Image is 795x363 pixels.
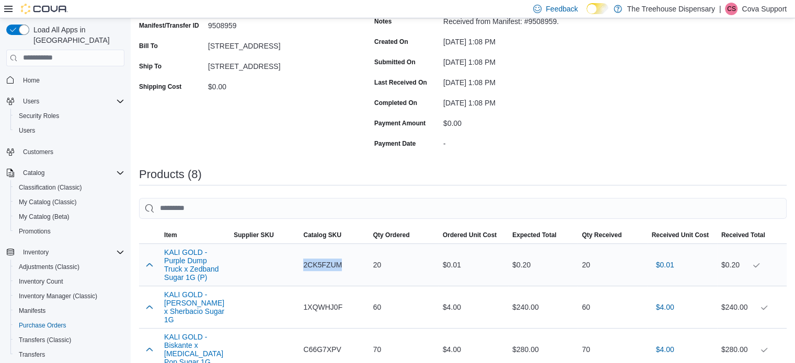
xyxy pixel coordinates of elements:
span: $4.00 [656,344,674,355]
span: Adjustments (Classic) [15,261,124,273]
span: Home [19,74,124,87]
div: 9508959 [208,17,348,30]
a: Promotions [15,225,55,238]
button: Users [2,94,129,109]
span: Inventory Manager (Classic) [15,290,124,302]
a: Customers [19,146,57,158]
input: Dark Mode [586,3,608,14]
div: 20 [578,254,647,275]
span: Inventory [19,246,124,259]
a: My Catalog (Classic) [15,196,81,208]
button: Users [10,123,129,138]
span: Promotions [15,225,124,238]
div: [STREET_ADDRESS] [208,58,348,71]
label: Notes [374,17,391,26]
span: Classification (Classic) [15,181,124,194]
button: $0.01 [652,254,678,275]
span: $0.01 [656,260,674,270]
div: $240.00 [721,301,782,313]
button: Manifests [10,303,129,318]
span: Catalog SKU [303,231,341,239]
span: Users [15,124,124,137]
a: Classification (Classic) [15,181,86,194]
span: Inventory [23,248,49,256]
button: Ordered Unit Cost [439,227,508,243]
button: KALI GOLD - Purple Dump Truck x Zedband Sugar 1G (P) [164,248,225,282]
a: Inventory Count [15,275,67,288]
button: Inventory [2,245,129,260]
span: Users [19,95,124,108]
label: Ship To [139,62,162,71]
button: Home [2,73,129,88]
label: Shipping Cost [139,83,181,91]
button: Catalog SKU [299,227,368,243]
button: Received Unit Cost [648,227,717,243]
a: Adjustments (Classic) [15,261,84,273]
button: Supplier SKU [229,227,299,243]
button: My Catalog (Beta) [10,209,129,224]
span: Classification (Classic) [19,183,82,192]
div: 20 [369,254,439,275]
span: Transfers [15,348,124,361]
span: Feedback [546,4,578,14]
span: Load All Apps in [GEOGRAPHIC_DATA] [29,25,124,45]
div: 60 [578,297,647,318]
span: Dark Mode [586,14,587,15]
span: CS [727,3,736,15]
span: Users [19,126,35,135]
div: $0.00 [443,115,583,127]
span: Inventory Count [15,275,124,288]
span: Ordered Unit Cost [443,231,497,239]
button: Users [19,95,43,108]
button: Inventory Manager (Classic) [10,289,129,303]
button: Transfers [10,347,129,362]
button: Transfers (Classic) [10,333,129,347]
label: Payment Date [374,139,416,148]
span: Qty Ordered [373,231,410,239]
span: Supplier SKU [234,231,274,239]
span: Security Roles [19,112,59,120]
span: C66G7XPV [303,343,341,356]
h3: Products (8) [139,168,202,181]
div: 60 [369,297,439,318]
span: Inventory Count [19,277,63,286]
a: Purchase Orders [15,319,71,332]
button: $4.00 [652,297,678,318]
button: Qty Ordered [369,227,439,243]
label: Created On [374,38,408,46]
a: My Catalog (Beta) [15,210,74,223]
button: Purchase Orders [10,318,129,333]
span: My Catalog (Beta) [15,210,124,223]
button: Received Total [717,227,787,243]
span: $4.00 [656,302,674,312]
button: Catalog [19,167,49,179]
span: Item [164,231,177,239]
span: Users [23,97,39,106]
button: Security Roles [10,109,129,123]
span: Transfers (Classic) [19,336,71,344]
span: Catalog [19,167,124,179]
span: 2CK5FZUM [303,259,342,271]
span: Transfers (Classic) [15,334,124,346]
div: $0.01 [439,254,508,275]
button: Item [160,227,229,243]
a: Security Roles [15,110,63,122]
button: Promotions [10,224,129,239]
a: Manifests [15,305,50,317]
p: Cova Support [742,3,787,15]
div: [DATE] 1:08 PM [443,74,583,87]
div: $280.00 [721,343,782,356]
div: [STREET_ADDRESS] [208,38,348,50]
a: Users [15,124,39,137]
span: Customers [23,148,53,156]
label: Submitted On [374,58,416,66]
p: The Treehouse Dispensary [627,3,715,15]
button: My Catalog (Classic) [10,195,129,209]
span: Received Total [721,231,765,239]
span: Customers [19,145,124,158]
div: $240.00 [508,297,578,318]
div: $4.00 [439,339,508,360]
span: My Catalog (Beta) [19,213,70,221]
span: My Catalog (Classic) [19,198,77,206]
span: Qty Received [582,231,621,239]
